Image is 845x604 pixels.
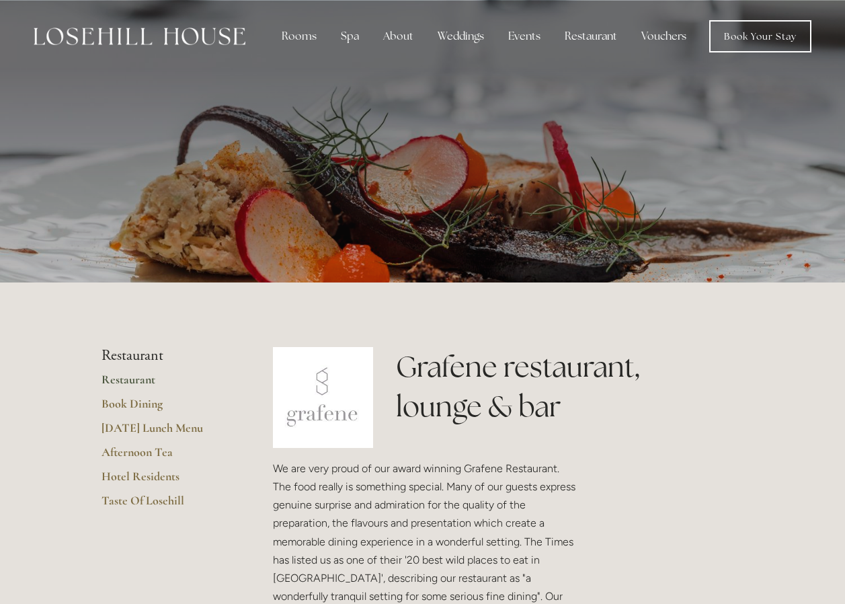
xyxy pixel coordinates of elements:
[102,396,230,420] a: Book Dining
[631,23,697,50] a: Vouchers
[330,23,370,50] div: Spa
[102,372,230,396] a: Restaurant
[271,23,327,50] div: Rooms
[273,347,374,448] img: grafene.jpg
[34,28,245,45] img: Losehill House
[102,493,230,517] a: Taste Of Losehill
[709,20,811,52] a: Book Your Stay
[102,420,230,445] a: [DATE] Lunch Menu
[102,445,230,469] a: Afternoon Tea
[554,23,628,50] div: Restaurant
[427,23,495,50] div: Weddings
[396,347,743,426] h1: Grafene restaurant, lounge & bar
[497,23,551,50] div: Events
[372,23,424,50] div: About
[102,469,230,493] a: Hotel Residents
[102,347,230,365] li: Restaurant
